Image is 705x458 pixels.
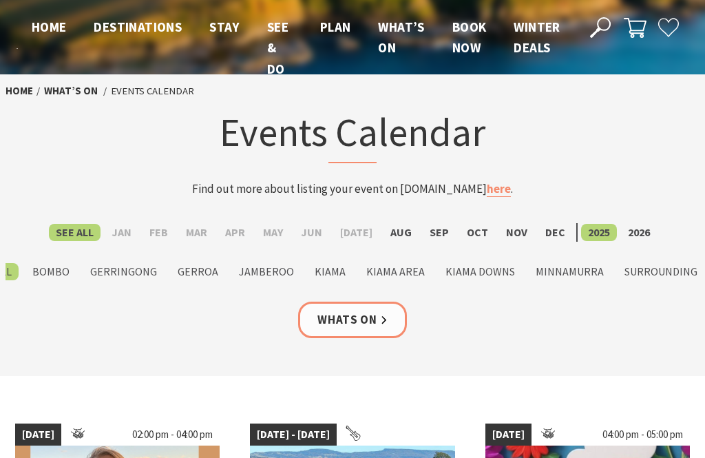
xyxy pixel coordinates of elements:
[209,19,240,35] span: Stay
[308,263,352,280] label: Kiama
[294,224,329,241] label: Jun
[359,263,432,280] label: Kiama Area
[378,19,424,56] span: What’s On
[18,17,574,79] nav: Main Menu
[298,302,407,338] a: Whats On
[250,424,337,446] span: [DATE] - [DATE]
[460,224,495,241] label: Oct
[232,263,301,280] label: Jamberoo
[94,19,182,35] span: Destinations
[514,19,560,56] span: Winter Deals
[485,424,532,446] span: [DATE]
[621,224,657,241] label: 2026
[49,224,101,241] label: See All
[499,224,534,241] label: Nov
[333,224,379,241] label: [DATE]
[123,107,582,163] h1: Events Calendar
[423,224,456,241] label: Sep
[267,19,288,77] span: See & Do
[529,263,611,280] label: Minnamurra
[439,263,522,280] label: Kiama Downs
[171,263,225,280] label: Gerroa
[32,19,67,35] span: Home
[143,224,175,241] label: Feb
[320,19,351,35] span: Plan
[179,224,214,241] label: Mar
[538,224,572,241] label: Dec
[487,181,511,197] a: here
[256,224,290,241] label: May
[452,19,487,56] span: Book now
[383,224,419,241] label: Aug
[83,263,164,280] label: Gerringong
[105,224,138,241] label: Jan
[17,48,18,49] img: Kiama Logo
[596,424,690,446] span: 04:00 pm - 05:00 pm
[581,224,617,241] label: 2025
[125,424,220,446] span: 02:00 pm - 04:00 pm
[123,180,582,198] p: Find out more about listing your event on [DOMAIN_NAME] .
[218,224,252,241] label: Apr
[15,424,61,446] span: [DATE]
[25,263,76,280] label: Bombo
